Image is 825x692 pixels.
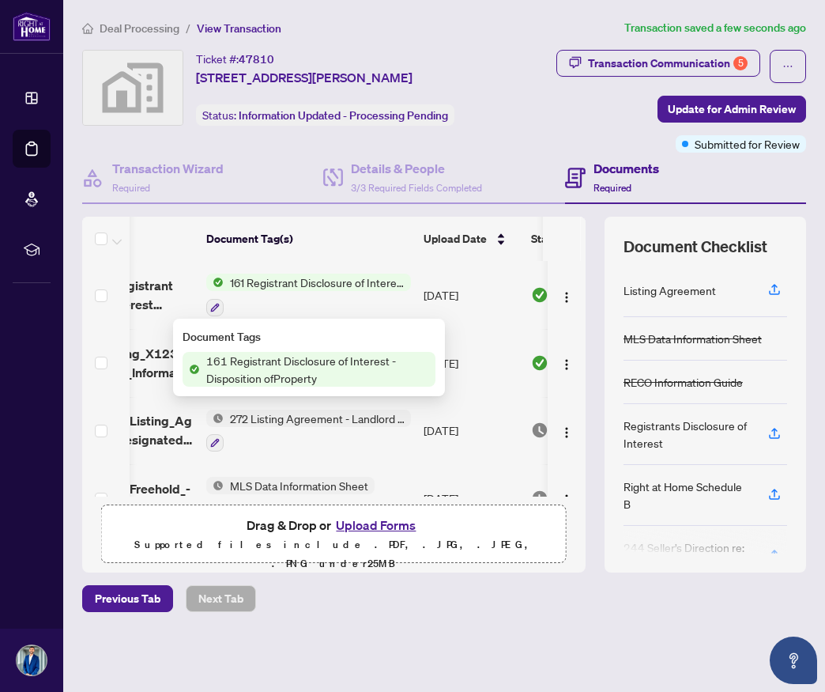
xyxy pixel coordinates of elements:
[111,535,556,573] p: Supported files include .PDF, .JPG, .JPEG, .PNG under 25 MB
[623,373,743,391] div: RECO Information Guide
[95,586,160,611] span: Previous Tab
[417,217,525,261] th: Upload Date
[623,478,749,512] div: Right at Home Schedule B
[206,477,224,494] img: Status Icon
[560,358,573,371] img: Logo
[668,96,796,122] span: Update for Admin Review
[100,21,179,36] span: Deal Processing
[13,12,51,41] img: logo
[17,645,47,675] img: Profile Icon
[531,422,548,439] img: Document Status
[183,361,200,378] img: Status Icon
[593,159,659,178] h4: Documents
[531,490,548,507] img: Document Status
[83,51,183,125] img: svg%3e
[560,493,573,506] img: Logo
[623,330,762,347] div: MLS Data Information Sheet
[623,282,716,299] div: Listing Agreement
[417,261,525,329] td: [DATE]
[112,159,224,178] h4: Transaction Wizard
[206,410,411,452] button: Status Icon272 Listing Agreement - Landlord Designated Representation Agreement Authority to Offe...
[417,464,525,532] td: [DATE]
[82,585,173,612] button: Previous Tab
[183,328,435,346] div: Document Tags
[556,50,760,77] button: Transaction Communication5
[206,274,411,316] button: Status Icon161 Registrant Disclosure of Interest - Disposition ofProperty
[224,274,411,291] span: 161 Registrant Disclosure of Interest - Disposition ofProperty
[206,477,375,520] button: Status IconMLS Data Information Sheet
[623,236,767,258] span: Document Checklist
[224,477,375,494] span: MLS Data Information Sheet
[525,217,659,261] th: Status
[197,21,281,36] span: View Transaction
[206,410,224,427] img: Status Icon
[239,108,448,123] span: Information Updated - Processing Pending
[554,486,579,511] button: Logo
[424,230,487,248] span: Upload Date
[554,282,579,308] button: Logo
[657,96,806,123] button: Update for Admin Review
[224,410,411,427] span: 272 Listing Agreement - Landlord Designated Representation Agreement Authority to Offer for Lease
[200,217,417,261] th: Document Tag(s)
[112,182,150,194] span: Required
[417,329,525,397] td: [DATE]
[196,50,274,68] div: Ticket #:
[351,159,482,178] h4: Details & People
[417,397,525,465] td: [DATE]
[186,585,256,612] button: Next Tab
[593,182,631,194] span: Required
[560,291,573,304] img: Logo
[695,135,800,153] span: Submitted for Review
[102,505,566,583] span: Drag & Drop orUpload FormsSupported files include .PDF, .JPG, .JPEG, .PNG under25MB
[733,56,748,70] div: 5
[531,354,548,372] img: Document Status
[196,68,412,87] span: [STREET_ADDRESS][PERSON_NAME]
[623,417,749,452] div: Registrants Disclosure of Interest
[624,19,806,37] article: Transaction saved a few seconds ago
[531,286,548,304] img: Document Status
[351,182,482,194] span: 3/3 Required Fields Completed
[770,637,817,684] button: Open asap
[588,51,748,76] div: Transaction Communication
[560,426,573,439] img: Logo
[200,352,435,387] span: 161 Registrant Disclosure of Interest - Disposition ofProperty
[196,104,454,126] div: Status:
[782,61,793,72] span: ellipsis
[206,274,224,291] img: Status Icon
[531,230,563,248] span: Status
[554,418,579,443] button: Logo
[186,19,190,37] li: /
[554,350,579,376] button: Logo
[82,23,93,34] span: home
[247,515,420,535] span: Drag & Drop or
[331,515,420,535] button: Upload Forms
[239,52,274,66] span: 47810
